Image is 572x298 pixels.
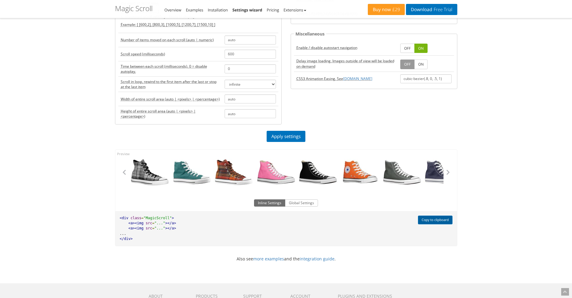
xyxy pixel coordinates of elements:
[253,256,284,262] a: more examples
[414,60,428,69] a: ON
[368,4,405,15] a: Buy now£29
[254,199,285,207] button: Inline Settings
[144,216,172,220] span: "MagicScroll"
[391,7,400,12] span: £29
[146,221,152,225] span: src
[208,7,228,13] a: Installation
[296,45,357,50] acronym: autostart, default: true
[406,4,457,15] a: DownloadFree Trial
[294,30,326,37] legend: Miscellaneous
[121,22,220,27] p: Example: [ [600,2], [800,3], [1000,5], [1200,7], [1500,10] ]
[296,58,395,69] acronym: lazyLoad, default: false
[296,76,372,81] acronym: easing, default: cubic-bezier(.8, 0, .5, 1)
[152,226,154,230] span: =
[121,64,220,74] acronym: autoplay, default: 0
[414,44,428,53] a: ON
[186,7,203,13] a: Examples
[121,51,165,57] acronym: speed, default: 600
[285,199,318,207] button: Global Settings
[128,221,144,225] span: <a><img
[146,226,152,230] span: src
[120,216,129,220] span: <div
[152,221,154,225] span: =
[172,216,174,220] span: >
[110,255,462,262] p: Also see and the .
[165,7,181,13] a: Overview
[121,79,220,89] acronym: loop, default: infinite
[120,237,133,241] span: </div>
[283,7,306,13] a: Extensions
[400,44,415,53] a: OFF
[165,226,176,230] span: ></a>
[121,109,220,119] acronym: height, default: auto
[120,232,126,236] span: ...
[300,256,334,262] a: integration guide
[121,97,220,102] acronym: width, default: auto
[131,216,141,220] span: class
[141,216,144,220] span: =
[154,226,165,230] span: "..."
[154,221,165,225] span: "..."
[400,60,415,69] a: OFF
[115,5,153,12] h1: Magic Scroll
[267,7,279,13] a: Pricing
[232,7,262,13] a: Settings wizard
[418,216,452,224] button: Copy to clipboard
[121,37,214,42] acronym: step, default: auto
[128,226,144,230] span: <a><img
[343,76,372,81] a: [DOMAIN_NAME]
[432,7,452,12] span: Free Trial
[267,131,306,142] a: Apply settings
[165,221,176,225] span: ></a>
